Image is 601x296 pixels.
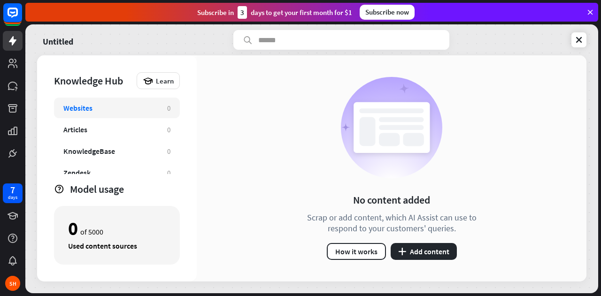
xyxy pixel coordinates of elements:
[68,220,166,236] div: of 5000
[167,147,170,156] div: 0
[3,183,23,203] a: 7 days
[391,243,457,260] button: plusAdd content
[54,74,132,87] div: Knowledge Hub
[167,125,170,134] div: 0
[8,4,36,32] button: Open LiveChat chat widget
[167,168,170,177] div: 0
[156,76,174,85] span: Learn
[167,104,170,113] div: 0
[398,248,406,255] i: plus
[8,194,17,201] div: days
[295,212,488,234] div: Scrap or add content, which AI Assist can use to respond to your customers' queries.
[360,5,415,20] div: Subscribe now
[10,186,15,194] div: 7
[353,193,430,206] div: No content added
[63,168,91,177] div: Zendesk
[68,241,166,250] div: Used content sources
[43,30,73,50] a: Untitled
[63,103,92,113] div: Websites
[197,6,352,19] div: Subscribe in days to get your first month for $1
[238,6,247,19] div: 3
[63,125,87,134] div: Articles
[5,276,20,291] div: SH
[70,182,180,196] div: Model usage
[63,146,115,156] div: KnowledgeBase
[327,243,386,260] button: How it works
[68,220,78,236] div: 0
